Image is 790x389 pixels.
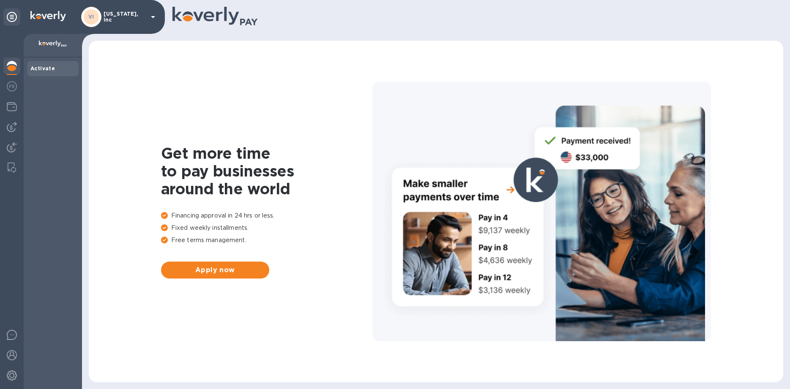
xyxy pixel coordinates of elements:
p: Financing approval in 24 hrs or less. [161,211,372,220]
b: VI [88,14,94,20]
p: Free terms management. [161,236,372,245]
img: Foreign exchange [7,81,17,91]
img: Wallets [7,102,17,112]
p: [US_STATE], Inc [104,11,146,23]
button: Apply now [161,262,269,279]
b: Activate [30,65,55,72]
h1: Get more time to pay businesses around the world [161,144,372,198]
p: Fixed weekly installments. [161,223,372,232]
img: Logo [30,11,66,21]
span: Apply now [168,265,262,275]
div: Unpin categories [3,8,20,25]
